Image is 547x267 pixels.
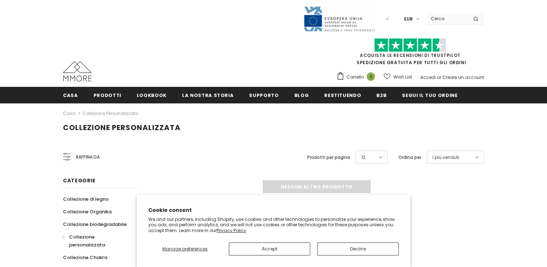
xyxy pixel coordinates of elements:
button: Decline [317,242,399,255]
a: Creare un account [442,74,484,80]
span: or [437,74,441,80]
a: Collezione personalizzata [82,110,138,116]
a: Privacy Policy [217,227,246,233]
span: Collezione Chakra [63,254,107,261]
span: Collezione di legno [63,196,109,203]
span: Carrello [347,74,364,81]
a: La nostra storia [182,87,234,103]
a: Segui il tuo ordine [402,87,457,103]
a: Collezione Organika [63,205,112,218]
span: Collezione Organika [63,208,112,215]
a: Casa [63,109,76,118]
span: Wish List [393,74,412,81]
button: Accept [229,242,310,255]
span: Blog [294,92,309,99]
span: Collezione personalizzata [69,233,105,248]
span: supporto [249,92,279,99]
span: Categorie [63,177,95,184]
label: Prodotti per pagina [307,154,350,161]
img: Fidati di Pilot Stars [374,38,446,52]
a: Wish List [384,71,412,83]
span: Prodotti [94,92,121,99]
a: Blog [294,87,309,103]
a: Restituendo [324,87,361,103]
span: 12 [361,154,365,161]
a: Accedi [420,74,436,80]
a: Casa [63,87,78,103]
span: Segui il tuo ordine [402,92,457,99]
a: Collezione biodegradabile [63,218,127,231]
a: Collezione personalizzata [63,231,131,251]
span: Restituendo [324,92,361,99]
span: I più venduti [433,154,459,161]
span: SPEDIZIONE GRATUITA PER TUTTI GLI ORDINI [336,41,484,66]
a: Carrello 0 [336,72,379,83]
span: Lookbook [137,92,167,99]
a: Prodotti [94,87,121,103]
span: Collezione biodegradabile [63,221,127,228]
a: Acquista le recensioni di TrustPilot [360,52,461,58]
span: Collezione personalizzata [63,123,181,133]
button: Manage preferences [148,242,222,255]
label: Ordina per [398,154,421,161]
span: 0 [367,72,375,81]
span: B2B [376,92,386,99]
a: Javni Razpis [303,15,375,22]
span: Manage preferences [162,246,208,252]
span: Raffina da [76,153,100,161]
a: Collezione Chakra [63,251,107,264]
a: supporto [249,87,279,103]
a: Collezione di legno [63,193,109,205]
h2: Cookie consent [148,206,399,214]
a: B2B [376,87,386,103]
span: Casa [63,92,78,99]
input: Search Site [426,13,468,24]
span: EUR [404,15,413,23]
img: Javni Razpis [303,6,375,32]
p: We and our partners, including Shopify, use cookies and other technologies to personalize your ex... [148,217,399,233]
a: Lookbook [137,87,167,103]
img: Casi MMORE [63,61,92,81]
span: La nostra storia [182,92,234,99]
